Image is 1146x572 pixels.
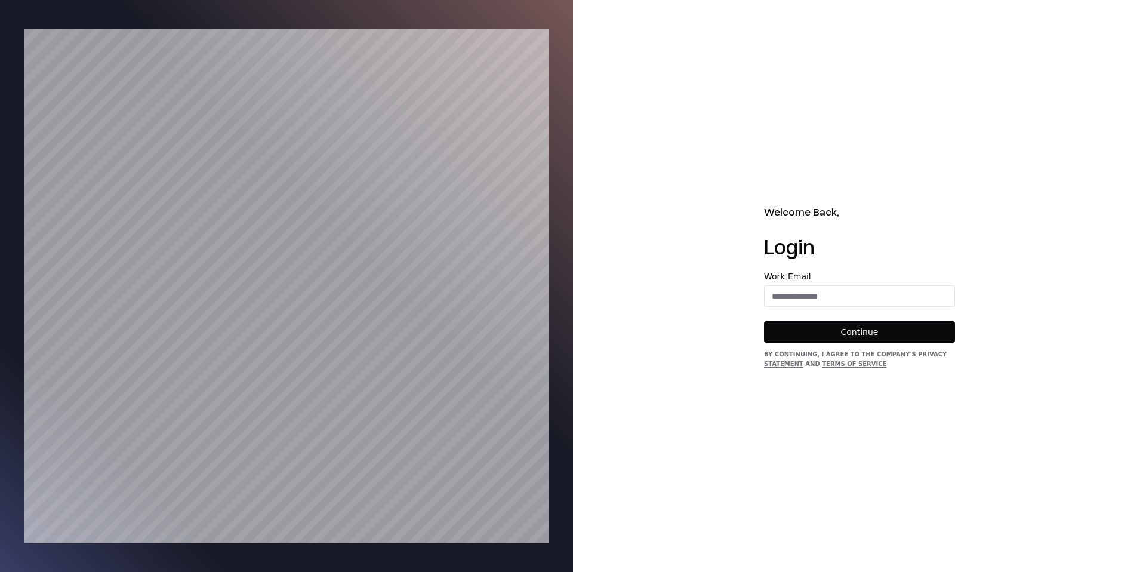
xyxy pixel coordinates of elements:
[764,351,947,367] a: Privacy Statement
[822,361,886,367] a: Terms of Service
[764,350,955,369] div: By continuing, I agree to the Company's and
[764,204,955,220] h2: Welcome Back,
[764,321,955,343] button: Continue
[764,234,955,258] h1: Login
[764,272,955,281] label: Work Email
